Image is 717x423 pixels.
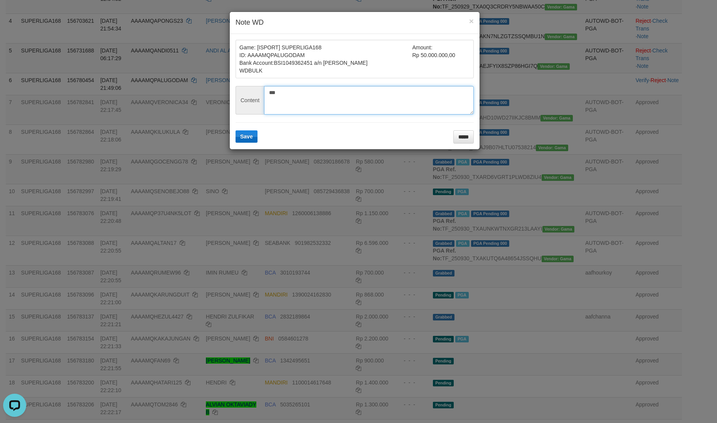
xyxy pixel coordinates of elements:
td: Amount: Rp 50.000.000,00 [412,44,470,74]
td: Game: [ISPORT] SUPERLIGA168 ID: AAAAMQPALUGODAM Bank Account: 1049362451 a/n [PERSON_NAME] WDBULK [239,44,412,74]
h4: Note WD [236,18,474,28]
button: Save [236,130,258,143]
span: BSI [274,60,283,66]
button: Open LiveChat chat widget [3,3,26,26]
button: × [469,17,474,25]
span: Save [240,133,253,140]
span: Content [236,86,264,115]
